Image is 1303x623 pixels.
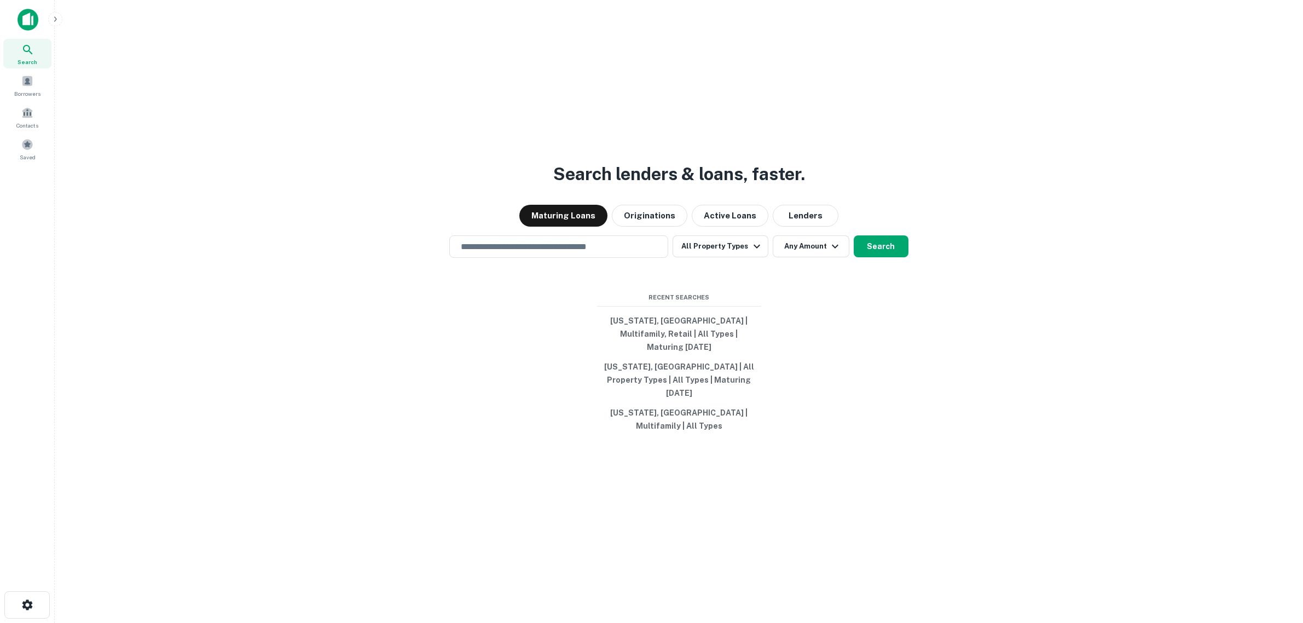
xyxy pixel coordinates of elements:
button: Lenders [773,205,838,227]
iframe: Chat Widget [1248,535,1303,588]
a: Saved [3,134,51,164]
button: All Property Types [673,235,768,257]
button: Search [854,235,908,257]
button: Active Loans [692,205,768,227]
button: [US_STATE], [GEOGRAPHIC_DATA] | All Property Types | All Types | Maturing [DATE] [597,357,761,403]
span: Borrowers [14,89,40,98]
a: Borrowers [3,71,51,100]
h3: Search lenders & loans, faster. [553,161,805,187]
span: Search [18,57,37,66]
img: capitalize-icon.png [18,9,38,31]
button: Originations [612,205,687,227]
span: Recent Searches [597,293,761,302]
button: [US_STATE], [GEOGRAPHIC_DATA] | Multifamily, Retail | All Types | Maturing [DATE] [597,311,761,357]
span: Saved [20,153,36,161]
a: Contacts [3,102,51,132]
a: Search [3,39,51,68]
button: [US_STATE], [GEOGRAPHIC_DATA] | Multifamily | All Types [597,403,761,436]
button: Maturing Loans [519,205,607,227]
span: Contacts [16,121,38,130]
button: Any Amount [773,235,849,257]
